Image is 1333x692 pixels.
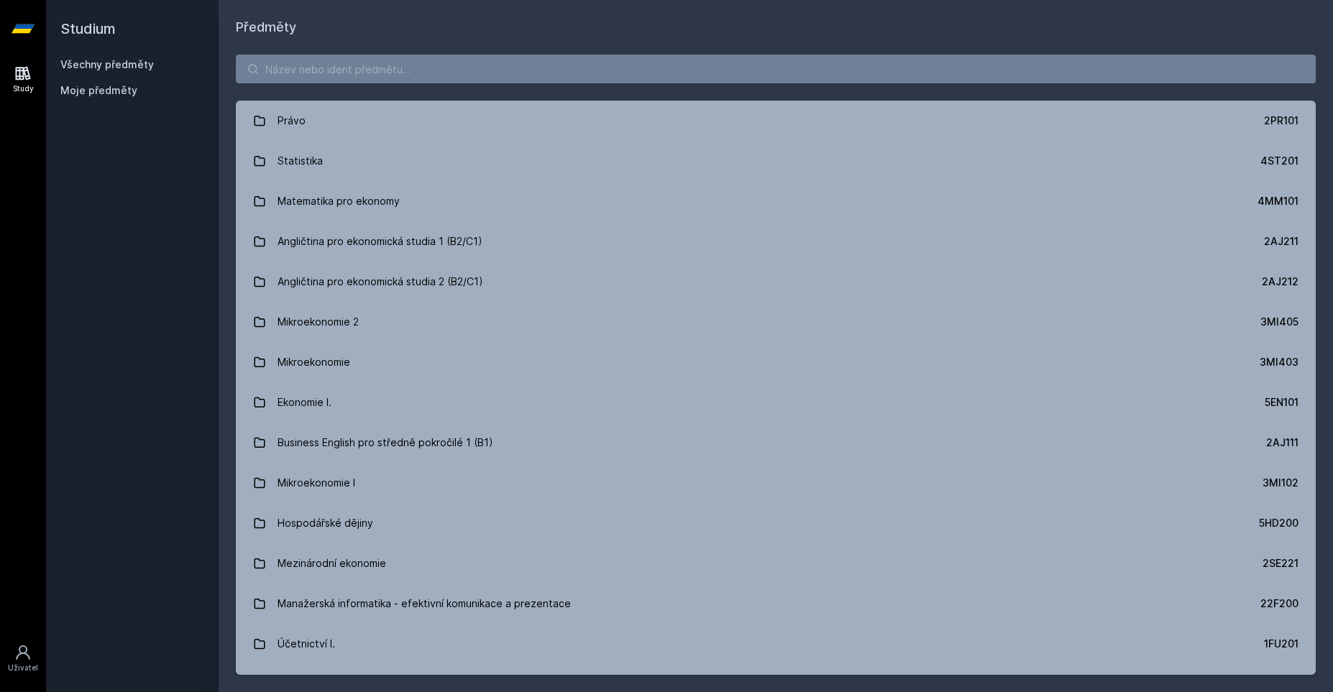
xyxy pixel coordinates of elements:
[236,221,1316,262] a: Angličtina pro ekonomická studia 1 (B2/C1) 2AJ211
[1260,355,1298,369] div: 3MI403
[236,543,1316,583] a: Mezinárodní ekonomie 2SE221
[236,101,1316,141] a: Právo 2PR101
[278,629,335,658] div: Účetnictví I.
[278,267,483,296] div: Angličtina pro ekonomická studia 2 (B2/C1)
[236,503,1316,543] a: Hospodářské dějiny 5HD200
[236,141,1316,181] a: Statistika 4ST201
[3,637,43,681] a: Uživatel
[236,463,1316,503] a: Mikroekonomie I 3MI102
[1264,114,1298,128] div: 2PR101
[278,106,306,135] div: Právo
[278,469,355,497] div: Mikroekonomie I
[13,83,34,94] div: Study
[236,382,1316,423] a: Ekonomie I. 5EN101
[236,583,1316,624] a: Manažerská informatika - efektivní komunikace a prezentace 22F200
[278,589,571,618] div: Manažerská informatika - efektivní komunikace a prezentace
[236,262,1316,302] a: Angličtina pro ekonomická studia 2 (B2/C1) 2AJ212
[236,423,1316,463] a: Business English pro středně pokročilé 1 (B1) 2AJ111
[278,388,331,417] div: Ekonomie I.
[236,342,1316,382] a: Mikroekonomie 3MI403
[1260,154,1298,168] div: 4ST201
[236,55,1316,83] input: Název nebo ident předmětu…
[1266,435,1298,450] div: 2AJ111
[60,58,154,70] a: Všechny předměty
[8,663,38,673] div: Uživatel
[278,348,350,377] div: Mikroekonomie
[236,624,1316,664] a: Účetnictví I. 1FU201
[278,227,482,256] div: Angličtina pro ekonomická studia 1 (B2/C1)
[1264,637,1298,651] div: 1FU201
[60,83,137,98] span: Moje předměty
[1263,476,1298,490] div: 3MI102
[1260,596,1298,611] div: 22F200
[278,428,493,457] div: Business English pro středně pokročilé 1 (B1)
[1264,234,1298,249] div: 2AJ211
[236,181,1316,221] a: Matematika pro ekonomy 4MM101
[278,187,400,216] div: Matematika pro ekonomy
[278,509,373,538] div: Hospodářské dějiny
[1263,556,1298,571] div: 2SE221
[278,308,359,336] div: Mikroekonomie 2
[1259,516,1298,530] div: 5HD200
[278,549,386,578] div: Mezinárodní ekonomie
[1260,315,1298,329] div: 3MI405
[236,302,1316,342] a: Mikroekonomie 2 3MI405
[1262,275,1298,289] div: 2AJ212
[1258,194,1298,208] div: 4MM101
[278,147,323,175] div: Statistika
[236,17,1316,37] h1: Předměty
[3,57,43,101] a: Study
[1265,395,1298,410] div: 5EN101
